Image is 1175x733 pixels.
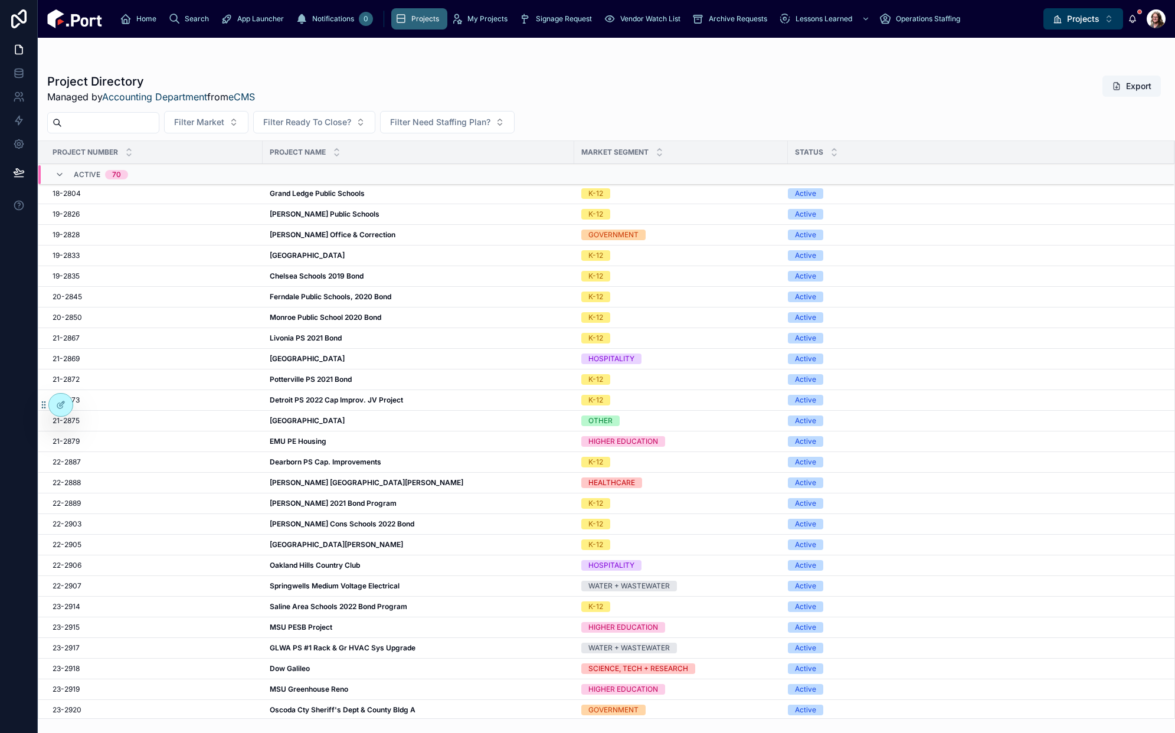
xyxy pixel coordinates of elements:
strong: [PERSON_NAME] Public Schools [270,210,379,218]
span: Filter Ready To Close? [263,116,351,128]
span: 22-2888 [53,478,81,487]
h1: Project Directory [47,73,255,90]
span: 23-2918 [53,664,80,673]
a: K-12 [581,292,781,302]
span: 19-2833 [53,251,80,260]
span: 23-2920 [53,705,81,715]
a: 22-2906 [53,561,256,570]
span: 22-2887 [53,457,81,467]
a: Oscoda Cty Sheriff's Dept & County Bldg A [270,705,567,715]
a: Search [165,8,217,30]
div: K-12 [588,519,603,529]
div: K-12 [588,333,603,343]
a: MSU Greenhouse Reno [270,685,567,694]
a: 21-2867 [53,333,256,343]
strong: MSU Greenhouse Reno [270,685,348,693]
a: Active [788,643,1160,653]
div: Active [795,209,816,220]
a: eCMS [228,91,255,103]
a: K-12 [581,498,781,509]
strong: GLWA PS #1 Rack & Gr HVAC Sys Upgrade [270,643,415,652]
div: Active [795,498,816,509]
strong: Oakland Hills Country Club [270,561,360,570]
a: HEALTHCARE [581,477,781,488]
a: Active [788,415,1160,426]
a: 19-2833 [53,251,256,260]
a: Signage Request [516,8,600,30]
div: Active [795,643,816,653]
a: K-12 [581,209,781,220]
button: Select Button [1043,8,1123,30]
a: App Launcher [217,8,292,30]
a: 21-2873 [53,395,256,405]
div: K-12 [588,292,603,302]
div: K-12 [588,395,603,405]
div: Active [795,560,816,571]
div: WATER + WASTEWATER [588,581,670,591]
a: Active [788,684,1160,695]
div: Active [795,292,816,302]
span: 23-2919 [53,685,80,694]
a: HOSPITALITY [581,354,781,364]
span: Filter Market [174,116,224,128]
a: Active [788,601,1160,612]
a: 19-2835 [53,271,256,281]
span: 22-2905 [53,540,81,549]
div: scrollable content [112,6,1043,32]
a: 21-2872 [53,375,256,384]
span: 20-2850 [53,313,82,322]
a: Oakland Hills Country Club [270,561,567,570]
a: 23-2919 [53,685,256,694]
a: 21-2875 [53,416,256,426]
div: K-12 [588,209,603,220]
strong: EMU PE Housing [270,437,326,446]
a: Springwells Medium Voltage Electrical [270,581,567,591]
strong: Dearborn PS Cap. Improvements [270,457,381,466]
a: Potterville PS 2021 Bond [270,375,567,384]
span: Notifications [312,14,354,24]
strong: Chelsea Schools 2019 Bond [270,271,364,280]
span: Filter Need Staffing Plan? [390,116,490,128]
a: HIGHER EDUCATION [581,436,781,447]
a: GOVERNMENT [581,230,781,240]
strong: Potterville PS 2021 Bond [270,375,352,384]
div: GOVERNMENT [588,705,639,715]
span: Active [74,170,100,179]
div: 70 [112,170,121,179]
a: Active [788,354,1160,364]
img: App logo [47,9,102,28]
span: Search [185,14,209,24]
strong: [GEOGRAPHIC_DATA] [270,354,345,363]
div: HIGHER EDUCATION [588,622,658,633]
a: Accounting Department [102,91,207,103]
div: K-12 [588,188,603,199]
span: 18-2804 [53,189,81,198]
a: K-12 [581,539,781,550]
a: Projects [391,8,447,30]
div: Active [795,705,816,715]
a: Home [116,8,165,30]
span: Operations Staffing [896,14,960,24]
div: K-12 [588,539,603,550]
strong: Livonia PS 2021 Bond [270,333,342,342]
a: K-12 [581,395,781,405]
a: HIGHER EDUCATION [581,622,781,633]
a: [PERSON_NAME] Cons Schools 2022 Bond [270,519,567,529]
a: MSU PESB Project [270,623,567,632]
a: Active [788,519,1160,529]
strong: [GEOGRAPHIC_DATA][PERSON_NAME] [270,540,403,549]
span: Market Segment [581,148,649,157]
div: K-12 [588,601,603,612]
a: 19-2828 [53,230,256,240]
a: OTHER [581,415,781,426]
div: Active [795,663,816,674]
div: Active [795,271,816,282]
div: Active [795,684,816,695]
a: HOSPITALITY [581,560,781,571]
button: Select Button [253,111,375,133]
strong: Grand Ledge Public Schools [270,189,365,198]
strong: [PERSON_NAME] Cons Schools 2022 Bond [270,519,414,528]
a: Dearborn PS Cap. Improvements [270,457,567,467]
div: 0 [359,12,373,26]
a: WATER + WASTEWATER [581,643,781,653]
